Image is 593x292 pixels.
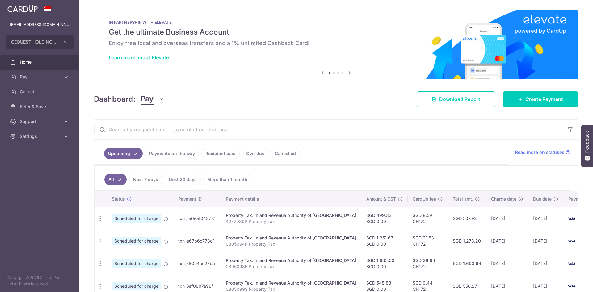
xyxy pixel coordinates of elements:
td: SGD 1,693.64 [448,252,486,275]
td: [DATE] [486,230,528,252]
div: Property Tax. Inland Revenue Authority of [GEOGRAPHIC_DATA] [226,280,356,286]
a: Payments on the way [145,148,199,159]
td: SGD 499.33 SGD 0.00 [361,207,408,230]
span: Pay [141,93,154,105]
a: More than 1 month [203,174,251,185]
span: CEQUEST HOLDINGS PTE. LTD. [11,39,57,45]
a: Recipient paid [201,148,240,159]
td: [DATE] [486,207,528,230]
div: Property Tax. Inland Revenue Authority of [GEOGRAPHIC_DATA] [226,235,356,241]
th: Payment details [221,191,361,207]
span: Refer & Save [20,104,61,110]
td: [DATE] [528,252,563,275]
a: Learn more about Elevate [109,54,169,61]
span: Charge date [491,196,516,202]
p: 0805098E Property Tax [226,264,356,270]
a: Cancelled [271,148,300,159]
img: Renovation banner [94,10,578,79]
p: 4257989P Property Tax [226,218,356,225]
span: Scheduled for charge [112,214,161,223]
a: Next 30 days [165,174,201,185]
a: Read more on statuses [515,149,570,155]
span: Support [20,118,61,125]
p: IN PARTNERSHIP WITH ELEVATE [109,20,563,25]
span: Collect [20,89,61,95]
button: Pay [141,93,164,105]
a: Next 7 days [129,174,162,185]
img: CardUp [7,5,38,12]
p: 0805094P Property Tax [226,241,356,247]
span: Read more on statuses [515,149,564,155]
td: SGD 1,273.20 [448,230,486,252]
td: SGD 28.64 CH172 [408,252,448,275]
span: Feedback [584,131,590,153]
img: Bank Card [565,237,578,245]
td: SGD 507.92 [448,207,486,230]
button: Feedback - Show survey [581,125,593,167]
button: CEQUEST HOLDINGS PTE. LTD. [6,35,74,49]
span: Scheduled for charge [112,259,161,268]
td: [DATE] [486,252,528,275]
span: Create Payment [525,95,563,103]
img: Bank Card [565,215,578,222]
span: Total amt. [453,196,473,202]
h4: Dashboard: [94,94,136,105]
div: Property Tax. Inland Revenue Authority of [GEOGRAPHIC_DATA] [226,212,356,218]
td: [DATE] [528,207,563,230]
a: All [104,174,127,185]
td: SGD 21.53 CH172 [408,230,448,252]
th: Payment ID [173,191,221,207]
span: Settings [20,133,61,139]
span: Scheduled for charge [112,237,161,245]
td: [DATE] [528,230,563,252]
a: Upcoming [104,148,143,159]
td: SGD 8.59 CH172 [408,207,448,230]
a: Create Payment [503,91,578,107]
a: Overdue [242,148,268,159]
td: txn_e67b6c778d1 [173,230,221,252]
a: Download Report [417,91,495,107]
input: Search by recipient name, payment id or reference [94,120,563,139]
div: Property Tax. Inland Revenue Authority of [GEOGRAPHIC_DATA] [226,257,356,264]
td: SGD 1,665.00 SGD 0.00 [361,252,408,275]
td: txn_580e4cc27ba [173,252,221,275]
h5: Get the ultimate Business Account [109,27,563,37]
td: txn_5a6eaf04373 [173,207,221,230]
span: Scheduled for charge [112,282,161,290]
span: Pay [20,74,61,80]
span: CardUp fee [413,196,436,202]
iframe: Opens a widget where you can find more information [553,273,587,289]
img: Bank Card [565,260,578,267]
span: Download Report [439,95,480,103]
span: Amount & GST [366,196,396,202]
span: Home [20,59,61,65]
h6: Enjoy free local and overseas transfers and a 1% unlimited Cashback Card! [109,40,563,47]
span: Due date [533,196,552,202]
td: SGD 1,251.67 SGD 0.00 [361,230,408,252]
span: Status [112,196,125,202]
p: [EMAIL_ADDRESS][DOMAIN_NAME] [10,22,69,28]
